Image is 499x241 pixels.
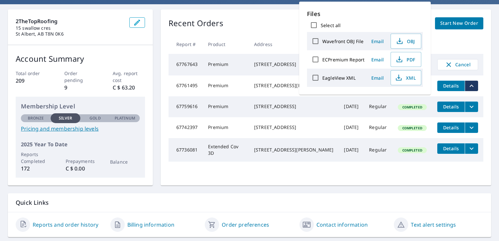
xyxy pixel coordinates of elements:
[398,148,426,153] span: Completed
[16,70,48,77] p: Total order
[66,165,95,172] p: C $ 0.00
[89,115,101,121] p: Gold
[203,54,249,75] td: Premium
[64,84,97,91] p: 9
[307,9,423,18] p: Files
[370,75,385,81] span: Email
[21,165,51,172] p: 172
[391,34,421,49] button: OBJ
[169,117,203,138] td: 67742397
[16,53,145,65] p: Account Summary
[127,221,174,229] a: Billing information
[316,221,368,229] a: Contact information
[169,35,203,54] th: Report #
[21,140,140,148] p: 2025 Year To Date
[440,19,478,27] span: Start New Order
[444,61,471,69] span: Cancel
[367,55,388,65] button: Email
[441,83,461,89] span: Details
[169,75,203,96] td: 67761495
[169,17,223,29] p: Recent Orders
[16,25,124,31] p: 15 swallow cres
[21,102,140,111] p: Membership Level
[115,115,135,121] p: Platinum
[59,115,72,121] p: Silver
[322,75,356,81] label: EagleView XML
[254,147,333,153] div: [STREET_ADDRESS][PERSON_NAME]
[249,35,339,54] th: Address
[254,82,333,89] div: [STREET_ADDRESS][PERSON_NAME]
[437,102,465,112] button: detailsBtn-67759616
[339,96,364,117] td: [DATE]
[203,117,249,138] td: Premium
[203,96,249,117] td: Premium
[391,70,421,85] button: XML
[33,221,98,229] a: Reports and order history
[395,56,416,63] span: PDF
[391,52,421,67] button: PDF
[437,81,465,91] button: detailsBtn-67761495
[339,117,364,138] td: [DATE]
[398,126,426,130] span: Completed
[113,70,145,84] p: Avg. report cost
[437,143,465,154] button: detailsBtn-67736081
[16,17,124,25] p: 2TheTopRoofing
[28,115,44,121] p: Bronze
[169,138,203,162] td: 67736081
[16,199,483,207] p: Quick Links
[254,103,333,110] div: [STREET_ADDRESS]
[465,143,478,154] button: filesDropdownBtn-67736081
[254,124,333,131] div: [STREET_ADDRESS]
[254,61,333,68] div: [STREET_ADDRESS]
[21,125,140,133] a: Pricing and membership levels
[395,74,416,82] span: XML
[465,81,478,91] button: filesDropdownBtn-67761495
[370,38,385,44] span: Email
[367,36,388,46] button: Email
[367,73,388,83] button: Email
[222,221,269,229] a: Order preferences
[113,84,145,91] p: C $ 63.20
[203,138,249,162] td: Extended Cov 3D
[110,158,140,165] p: Balance
[322,56,364,63] label: ECPremium Report
[322,38,363,44] label: Wavefront OBJ File
[364,138,392,162] td: Regular
[441,124,461,131] span: Details
[21,151,51,165] p: Reports Completed
[465,122,478,133] button: filesDropdownBtn-67742397
[169,96,203,117] td: 67759616
[339,138,364,162] td: [DATE]
[16,77,48,85] p: 209
[395,37,416,45] span: OBJ
[66,158,95,165] p: Prepayments
[203,35,249,54] th: Product
[16,31,124,37] p: St Albert, AB T8N 0K6
[321,22,341,28] label: Select all
[437,59,478,70] button: Cancel
[169,54,203,75] td: 67767643
[441,145,461,152] span: Details
[435,17,483,29] a: Start New Order
[64,70,97,84] p: Order pending
[203,75,249,96] td: Premium
[364,96,392,117] td: Regular
[364,117,392,138] td: Regular
[465,102,478,112] button: filesDropdownBtn-67759616
[437,122,465,133] button: detailsBtn-67742397
[370,56,385,63] span: Email
[441,104,461,110] span: Details
[411,221,456,229] a: Text alert settings
[398,105,426,109] span: Completed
